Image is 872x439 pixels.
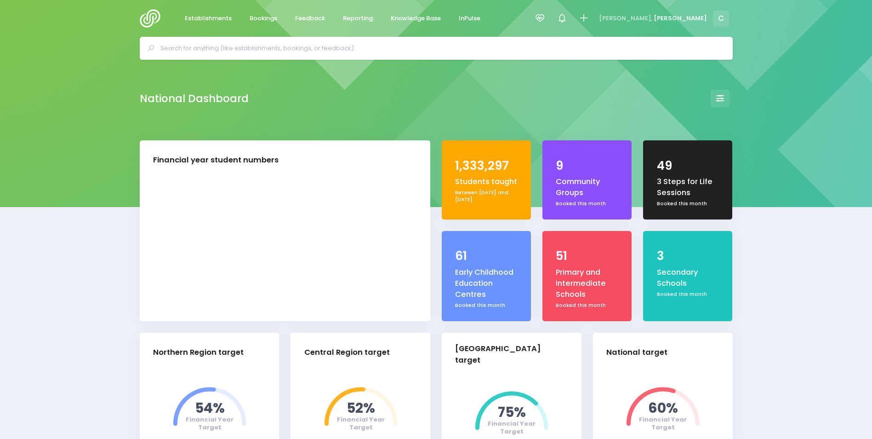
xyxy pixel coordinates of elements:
div: Between [DATE] and [DATE] [455,189,518,203]
a: Knowledge Base [383,10,449,28]
span: C [713,11,729,27]
span: Bookings [250,14,277,23]
div: Booked this month [657,200,719,208]
h2: National Dashboard [140,92,249,105]
div: Booked this month [556,302,618,309]
div: 3 Steps for Life Sessions [657,176,719,199]
img: Logo [140,9,166,28]
span: Knowledge Base [391,14,441,23]
a: InPulse [451,10,488,28]
div: Primary and Intermediate Schools [556,267,618,300]
div: Financial year student numbers [153,155,279,166]
div: Early Childhood Education Centres [455,267,518,300]
div: 9 [556,157,618,175]
div: 1,333,297 [455,157,518,175]
div: Northern Region target [153,347,244,358]
div: National target [606,347,667,358]
span: Reporting [343,14,373,23]
a: Feedback [288,10,333,28]
div: Central Region target [304,347,390,358]
span: [PERSON_NAME] [654,14,707,23]
a: Establishments [177,10,239,28]
span: [PERSON_NAME], [599,14,652,23]
input: Search for anything (like establishments, bookings, or feedback) [160,41,720,55]
a: Reporting [336,10,381,28]
span: InPulse [459,14,480,23]
div: Booked this month [455,302,518,309]
div: Booked this month [657,291,719,298]
div: Students taught [455,176,518,187]
div: 49 [657,157,719,175]
div: [GEOGRAPHIC_DATA] target [455,343,560,366]
div: 61 [455,247,518,265]
div: Community Groups [556,176,618,199]
div: Secondary Schools [657,267,719,289]
div: 3 [657,247,719,265]
div: 51 [556,247,618,265]
div: Booked this month [556,200,618,208]
span: Feedback [295,14,325,23]
span: Establishments [185,14,232,23]
a: Bookings [242,10,285,28]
